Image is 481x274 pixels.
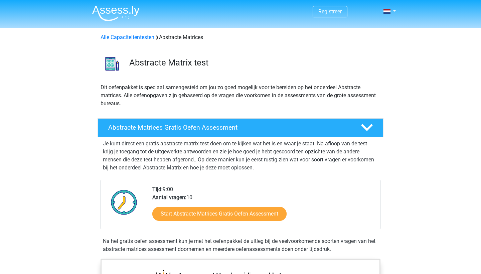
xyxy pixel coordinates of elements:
[152,194,186,200] b: Aantal vragen:
[98,33,383,41] div: Abstracte Matrices
[129,57,378,68] h3: Abstracte Matrix test
[147,185,380,229] div: 9:00 10
[103,140,378,172] p: Je kunt direct een gratis abstracte matrix test doen om te kijken wat het is en waar je staat. Na...
[107,185,141,219] img: Klok
[152,186,163,192] b: Tijd:
[152,207,287,221] a: Start Abstracte Matrices Gratis Oefen Assessment
[98,49,126,78] img: abstracte matrices
[95,118,386,137] a: Abstracte Matrices Gratis Oefen Assessment
[101,34,154,40] a: Alle Capaciteitentesten
[92,5,140,21] img: Assessly
[100,237,381,253] div: Na het gratis oefen assessment kun je met het oefenpakket de uitleg bij de veelvoorkomende soorte...
[101,84,380,108] p: Dit oefenpakket is speciaal samengesteld om jou zo goed mogelijk voor te bereiden op het onderdee...
[318,8,342,15] a: Registreer
[108,124,350,131] h4: Abstracte Matrices Gratis Oefen Assessment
